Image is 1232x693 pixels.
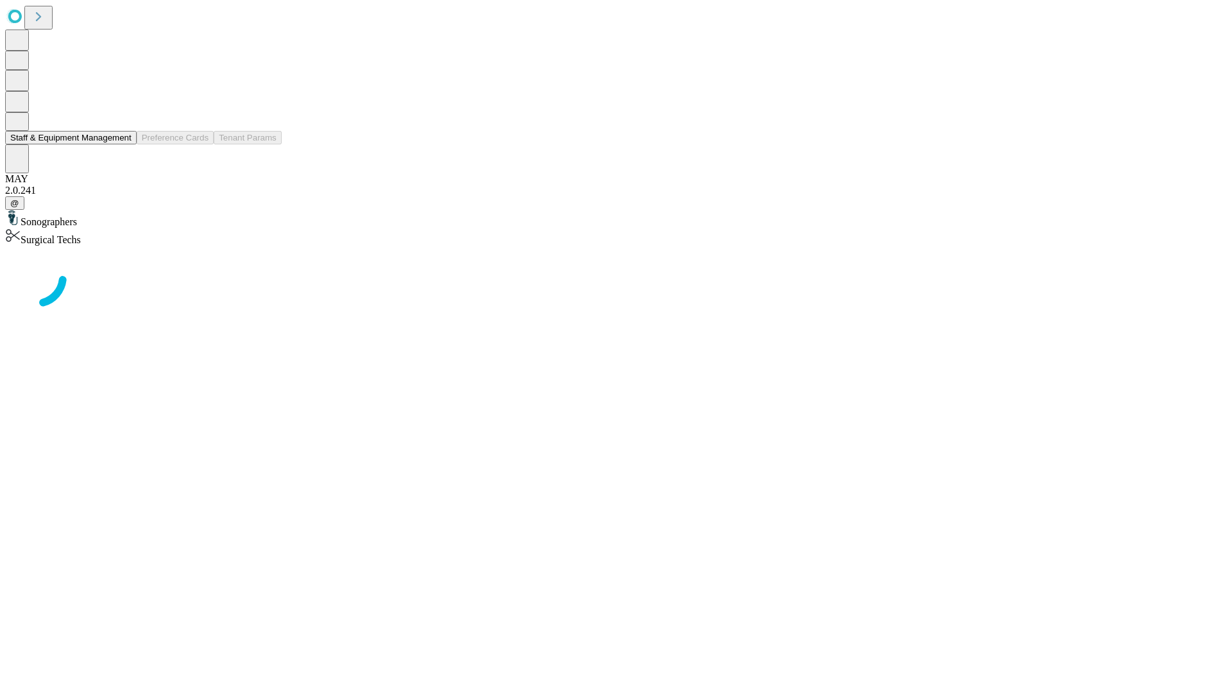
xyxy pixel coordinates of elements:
[5,210,1227,228] div: Sonographers
[5,173,1227,185] div: MAY
[10,198,19,208] span: @
[5,185,1227,196] div: 2.0.241
[5,196,24,210] button: @
[5,228,1227,246] div: Surgical Techs
[137,131,214,144] button: Preference Cards
[5,131,137,144] button: Staff & Equipment Management
[214,131,282,144] button: Tenant Params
